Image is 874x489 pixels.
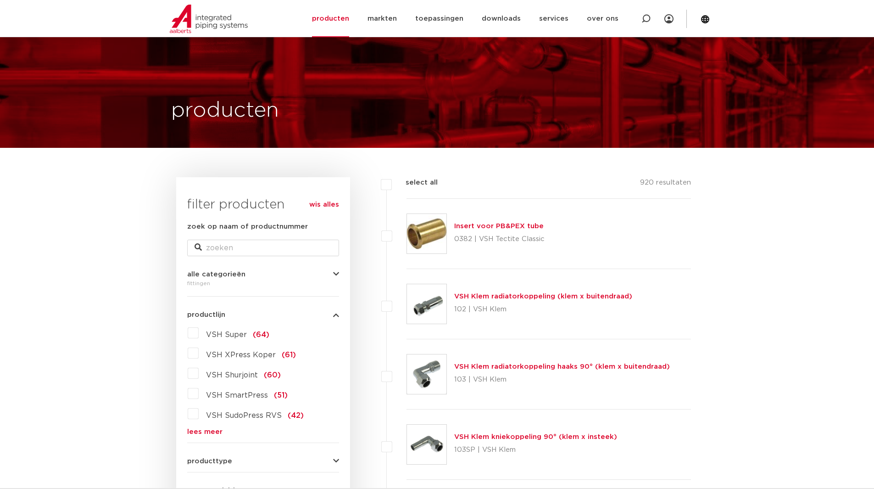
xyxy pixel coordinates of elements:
[454,363,670,370] a: VSH Klem radiatorkoppeling haaks 90° (klem x buitendraad)
[309,199,339,210] a: wis alles
[454,302,632,317] p: 102 | VSH Klem
[253,331,269,338] span: (64)
[407,214,446,253] img: Thumbnail for Insert voor PB&PEX tube
[407,354,446,394] img: Thumbnail for VSH Klem radiatorkoppeling haaks 90° (klem x buitendraad)
[187,311,225,318] span: productlijn
[206,351,276,359] span: VSH XPress Koper
[187,278,339,289] div: fittingen
[206,331,247,338] span: VSH Super
[454,372,670,387] p: 103 | VSH Klem
[264,371,281,379] span: (60)
[274,392,288,399] span: (51)
[187,240,339,256] input: zoeken
[454,223,544,230] a: Insert voor PB&PEX tube
[187,428,339,435] a: lees meer
[187,221,308,232] label: zoek op naam of productnummer
[206,412,282,419] span: VSH SudoPress RVS
[187,271,245,278] span: alle categorieën
[392,177,438,188] label: select all
[454,232,545,247] p: 0382 | VSH Tectite Classic
[640,177,691,191] p: 920 resultaten
[206,371,258,379] span: VSH Shurjoint
[288,412,304,419] span: (42)
[282,351,296,359] span: (61)
[187,311,339,318] button: productlijn
[407,284,446,324] img: Thumbnail for VSH Klem radiatorkoppeling (klem x buitendraad)
[206,392,268,399] span: VSH SmartPress
[171,96,279,125] h1: producten
[187,271,339,278] button: alle categorieën
[187,196,339,214] h3: filter producten
[454,293,632,300] a: VSH Klem radiatorkoppeling (klem x buitendraad)
[187,458,232,465] span: producttype
[407,425,446,464] img: Thumbnail for VSH Klem kniekoppeling 90° (klem x insteek)
[454,443,617,457] p: 103SP | VSH Klem
[454,433,617,440] a: VSH Klem kniekoppeling 90° (klem x insteek)
[187,458,339,465] button: producttype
